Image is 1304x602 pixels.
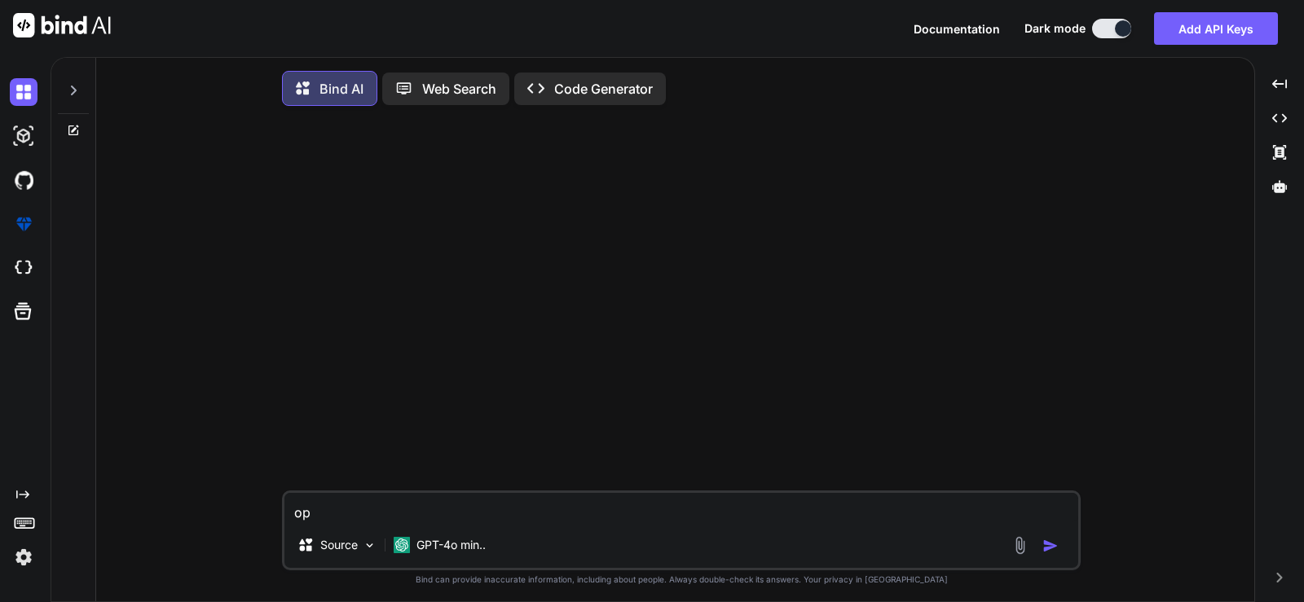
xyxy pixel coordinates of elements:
img: attachment [1011,536,1029,555]
img: darkChat [10,78,37,106]
p: GPT-4o min.. [416,537,486,553]
p: Bind can provide inaccurate information, including about people. Always double-check its answers.... [282,573,1081,586]
img: githubDark [10,166,37,194]
img: Bind AI [13,13,111,37]
img: GPT-4o mini [394,537,410,553]
p: Code Generator [554,79,653,99]
button: Add API Keys [1154,12,1278,45]
span: Dark mode [1024,20,1086,37]
img: cloudideIcon [10,254,37,282]
textarea: op [284,493,1078,522]
img: Pick Models [363,538,377,552]
button: Documentation [914,20,1000,37]
p: Source [320,537,358,553]
img: settings [10,543,37,571]
img: premium [10,210,37,238]
p: Bind AI [319,79,363,99]
img: darkAi-studio [10,122,37,150]
span: Documentation [914,22,1000,36]
p: Web Search [422,79,496,99]
img: icon [1042,538,1059,554]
